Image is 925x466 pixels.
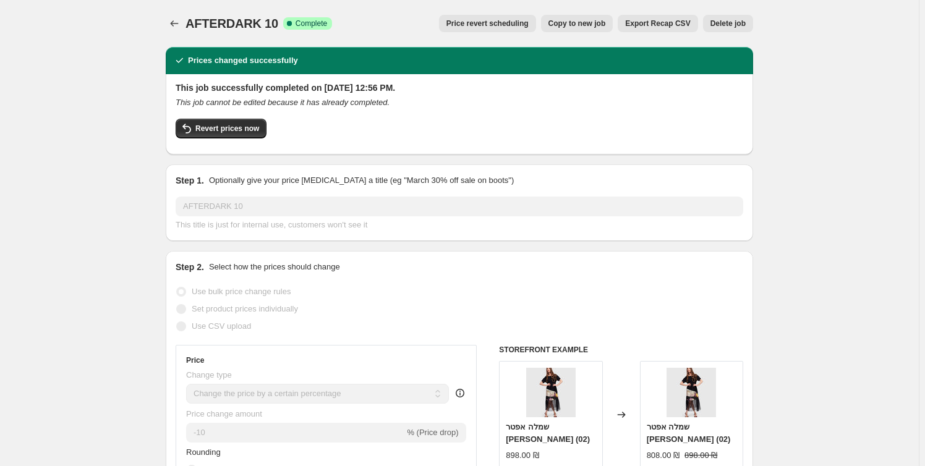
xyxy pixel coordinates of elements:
button: Export Recap CSV [618,15,697,32]
input: -15 [186,423,404,443]
img: DRESS_ED104M_5_80x.jpg [667,368,716,417]
h6: STOREFRONT EXAMPLE [499,345,743,355]
i: This job cannot be edited because it has already completed. [176,98,390,107]
h2: This job successfully completed on [DATE] 12:56 PM. [176,82,743,94]
h2: Step 2. [176,261,204,273]
span: Use CSV upload [192,321,251,331]
span: Use bulk price change rules [192,287,291,296]
strike: 898.00 ₪ [684,449,717,462]
button: Price revert scheduling [439,15,536,32]
button: Copy to new job [541,15,613,32]
span: Rounding [186,447,221,457]
img: DRESS_ED104M_5_80x.jpg [526,368,576,417]
span: Price change amount [186,409,262,418]
input: 30% off holiday sale [176,197,743,216]
span: Revert prices now [195,124,259,133]
span: % (Price drop) [407,428,458,437]
h2: Prices changed successfully [188,54,298,67]
div: 808.00 ₪ [647,449,680,462]
span: AFTERDARK 10 [185,17,278,30]
div: 898.00 ₪ [506,449,539,462]
span: This title is just for internal use, customers won't see it [176,220,367,229]
div: help [454,387,466,399]
span: Delete job [710,19,746,28]
button: Price change jobs [166,15,183,32]
span: Change type [186,370,232,379]
span: שמלה אפטר [PERSON_NAME] (02) [506,422,590,444]
p: Optionally give your price [MEDICAL_DATA] a title (eg "March 30% off sale on boots") [209,174,514,187]
span: Price revert scheduling [446,19,529,28]
span: Export Recap CSV [625,19,690,28]
button: Revert prices now [176,119,266,138]
span: Copy to new job [548,19,606,28]
p: Select how the prices should change [209,261,340,273]
h2: Step 1. [176,174,204,187]
span: שמלה אפטר [PERSON_NAME] (02) [647,422,731,444]
span: Set product prices individually [192,304,298,313]
h3: Price [186,355,204,365]
button: Delete job [703,15,753,32]
span: Complete [296,19,327,28]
